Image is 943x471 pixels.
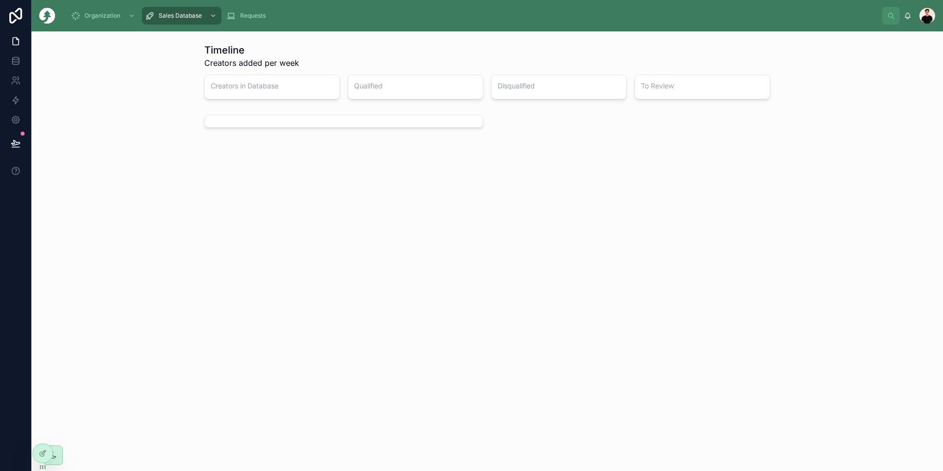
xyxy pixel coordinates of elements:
[63,5,882,27] div: scrollable content
[641,81,764,91] h3: To Review
[204,57,299,69] span: Creators added per week
[211,81,333,91] h3: Creators in Database
[498,81,620,91] h3: Disqualified
[84,12,120,20] span: Organization
[159,12,202,20] span: Sales Database
[142,7,222,25] a: Sales Database
[39,8,55,24] img: App logo
[68,7,140,25] a: Organization
[223,7,273,25] a: Requests
[354,81,477,91] h3: Qualified
[204,43,299,57] h1: Timeline
[240,12,266,20] span: Requests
